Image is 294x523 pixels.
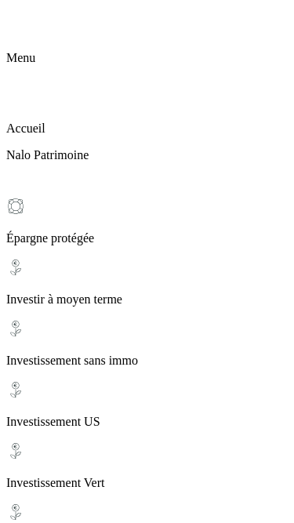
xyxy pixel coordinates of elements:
div: Épargne protégée [6,197,288,245]
p: Épargne protégée [6,231,288,245]
p: Nalo Patrimoine [6,148,288,162]
div: Investissement Vert [6,441,288,490]
p: Investissement US [6,415,288,429]
p: Investissement sans immo [6,354,288,368]
p: Accueil [6,122,288,136]
p: Investir à moyen terme [6,292,288,307]
div: Investissement sans immo [6,319,288,368]
span: Menu [6,51,35,64]
div: Investir à moyen terme [6,258,288,307]
p: Investissement Vert [6,476,288,490]
div: Accueil [6,87,288,136]
div: Investissement US [6,380,288,429]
